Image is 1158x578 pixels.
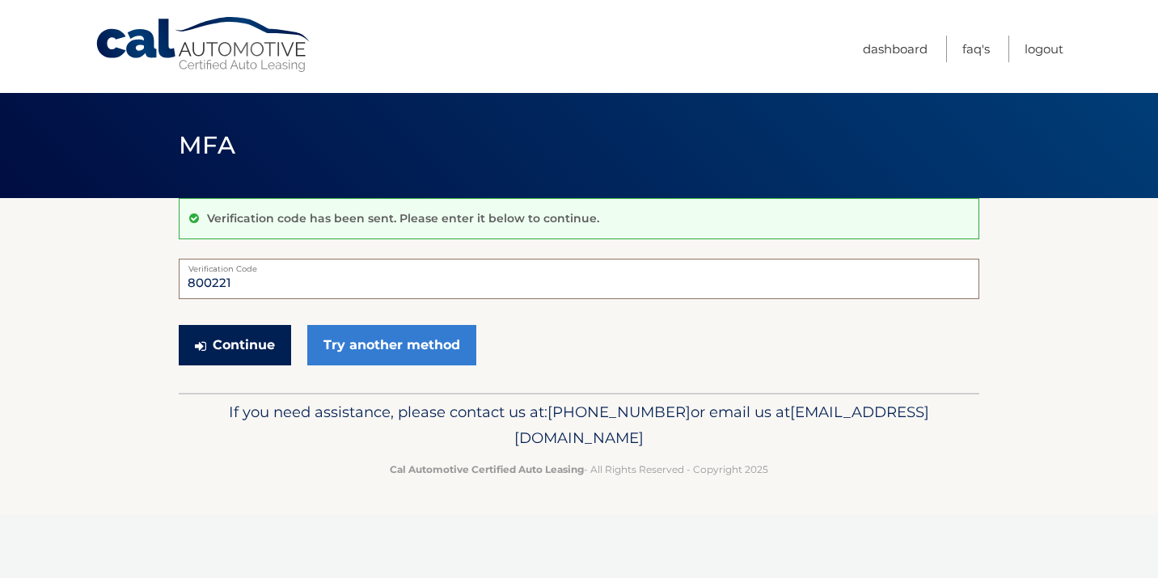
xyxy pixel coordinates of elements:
[390,463,584,475] strong: Cal Automotive Certified Auto Leasing
[95,16,313,74] a: Cal Automotive
[179,259,979,299] input: Verification Code
[863,36,928,62] a: Dashboard
[189,399,969,451] p: If you need assistance, please contact us at: or email us at
[179,259,979,272] label: Verification Code
[547,403,691,421] span: [PHONE_NUMBER]
[179,130,235,160] span: MFA
[307,325,476,365] a: Try another method
[179,325,291,365] button: Continue
[189,461,969,478] p: - All Rights Reserved - Copyright 2025
[207,211,599,226] p: Verification code has been sent. Please enter it below to continue.
[514,403,929,447] span: [EMAIL_ADDRESS][DOMAIN_NAME]
[1025,36,1063,62] a: Logout
[962,36,990,62] a: FAQ's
